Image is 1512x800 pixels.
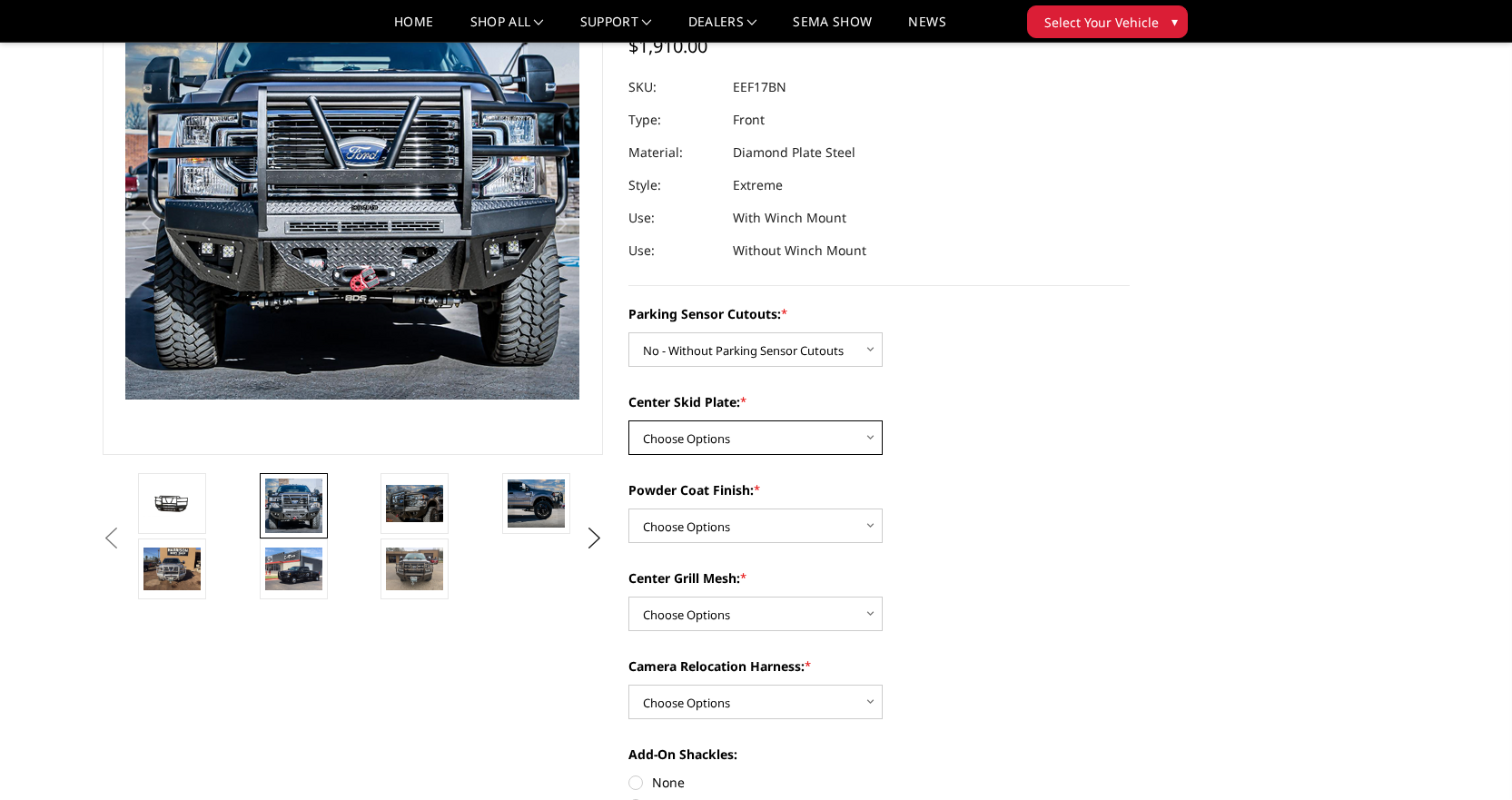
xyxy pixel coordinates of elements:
[733,234,866,267] dd: Without Winch Mount
[143,490,201,518] img: 2017-2022 Ford F250-350 - T2 Series - Extreme Front Bumper (receiver or winch)
[386,548,443,590] img: 2017-2022 Ford F250-350 - T2 Series - Extreme Front Bumper (receiver or winch)
[470,15,544,42] a: shop all
[733,104,765,136] dd: Front
[908,15,945,42] a: News
[508,479,565,528] img: 2017-2022 Ford F250-350 - T2 Series - Extreme Front Bumper (receiver or winch)
[628,745,1130,764] label: Add-On Shackles:
[628,304,1130,323] label: Parking Sensor Cutouts:
[1171,12,1178,31] span: ▾
[265,548,322,590] img: 2017-2022 Ford F250-350 - T2 Series - Extreme Front Bumper (receiver or winch)
[628,71,719,104] dt: SKU:
[628,202,719,234] dt: Use:
[733,71,786,104] dd: EEF17BN
[628,169,719,202] dt: Style:
[628,773,1130,792] label: None
[1421,713,1512,800] iframe: Chat Widget
[98,525,125,552] button: Previous
[628,234,719,267] dt: Use:
[628,136,719,169] dt: Material:
[386,485,443,522] img: 2017-2022 Ford F250-350 - T2 Series - Extreme Front Bumper (receiver or winch)
[580,525,608,552] button: Next
[143,548,201,590] img: 2017-2022 Ford F250-350 - T2 Series - Extreme Front Bumper (receiver or winch)
[628,34,707,58] span: $1,910.00
[1027,5,1188,38] button: Select Your Vehicle
[628,104,719,136] dt: Type:
[628,480,1130,499] label: Powder Coat Finish:
[1044,13,1159,32] span: Select Your Vehicle
[793,15,872,42] a: SEMA Show
[733,136,855,169] dd: Diamond Plate Steel
[265,479,322,533] img: 2017-2022 Ford F250-350 - T2 Series - Extreme Front Bumper (receiver or winch)
[628,657,1130,676] label: Camera Relocation Harness:
[733,202,846,234] dd: With Winch Mount
[628,568,1130,588] label: Center Grill Mesh:
[580,15,652,42] a: Support
[394,15,433,42] a: Home
[688,15,757,42] a: Dealers
[733,169,783,202] dd: Extreme
[628,392,1130,411] label: Center Skid Plate:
